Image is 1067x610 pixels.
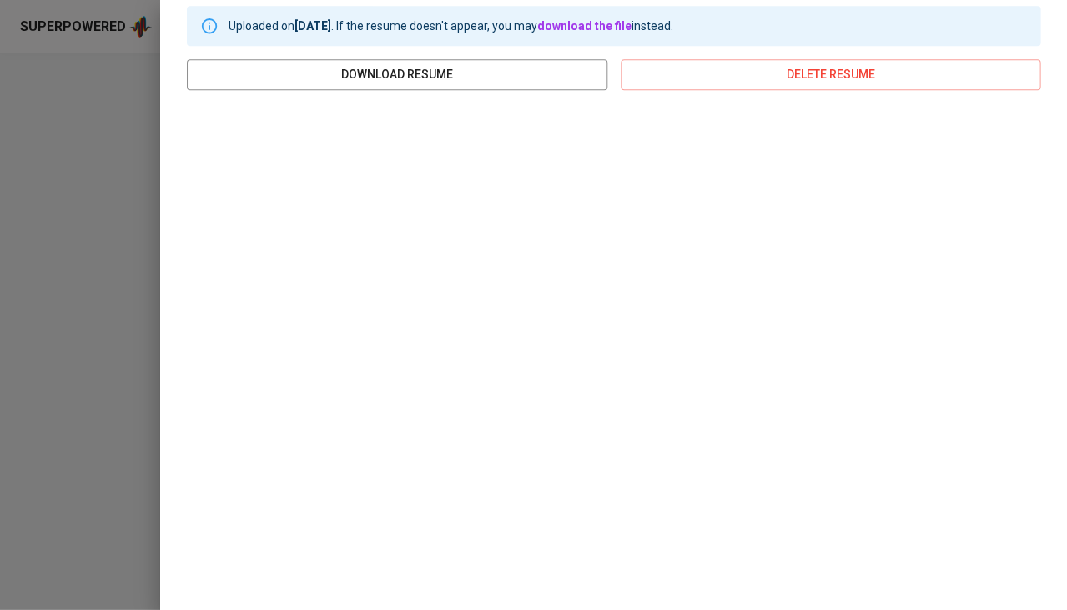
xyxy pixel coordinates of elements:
span: download resume [200,64,594,85]
div: Uploaded on . If the resume doesn't appear, you may instead. [229,11,673,41]
iframe: 2a3015ba2b37b57cce0774c0b71bff3f.pdf [187,103,1040,604]
b: [DATE] [294,19,331,33]
a: download the file [537,19,632,33]
span: delete resume [634,64,1028,85]
button: download resume [187,59,607,90]
button: delete resume [621,59,1041,90]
